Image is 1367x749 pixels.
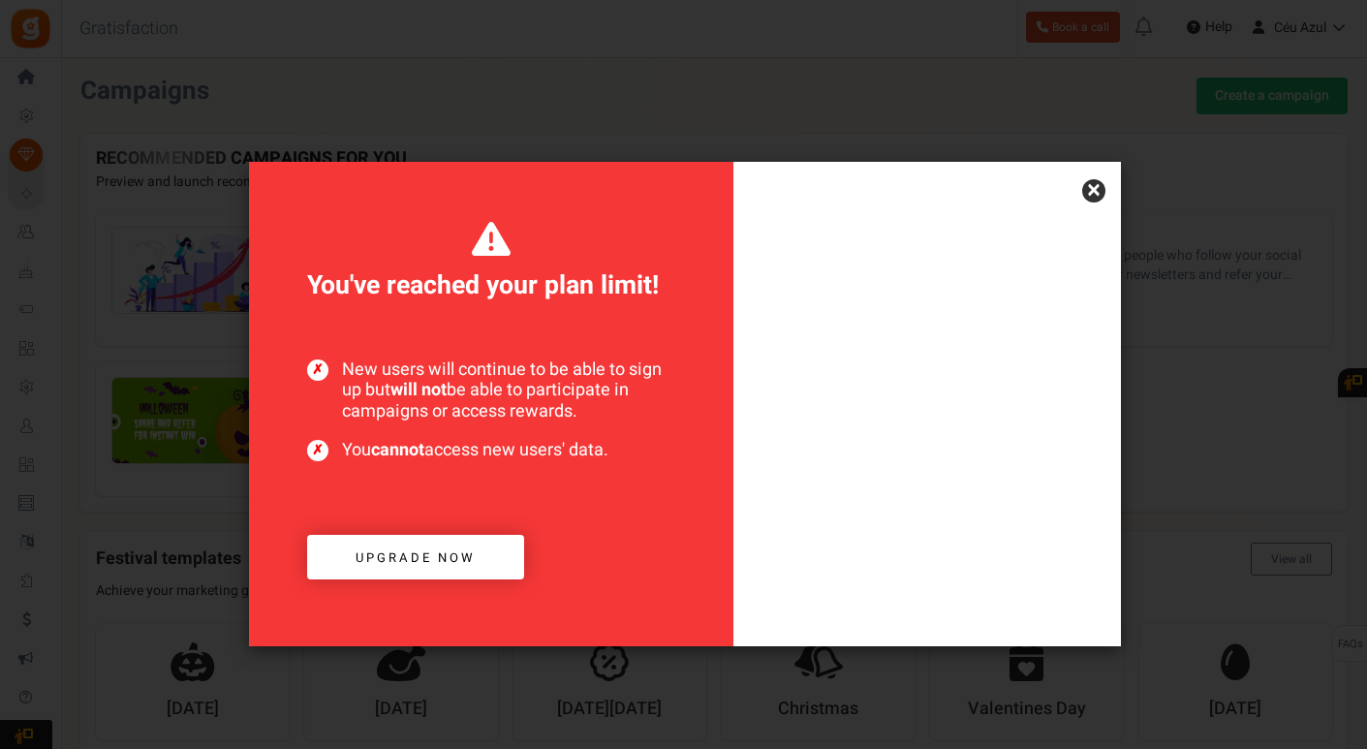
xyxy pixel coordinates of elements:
a: × [1082,179,1105,203]
img: Increased users [733,259,1121,646]
a: Upgrade now [307,535,524,580]
span: You access new users' data. [307,440,675,461]
b: cannot [371,437,424,463]
span: Upgrade now [356,548,476,567]
b: will not [390,377,447,403]
span: New users will continue to be able to sign up but be able to participate in campaigns or access r... [307,359,675,422]
span: You've reached your plan limit! [307,220,675,305]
